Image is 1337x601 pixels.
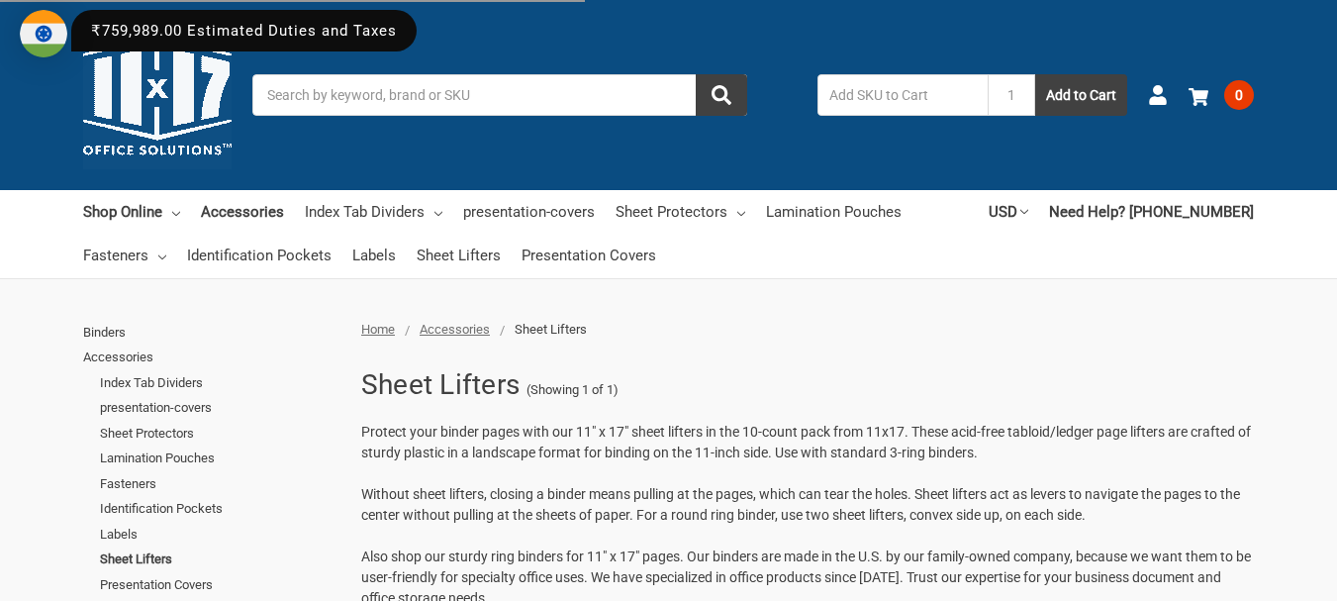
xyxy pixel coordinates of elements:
a: Sheet Lifters [417,234,501,277]
a: Need Help? [PHONE_NUMBER] [1049,190,1254,234]
a: Identification Pockets [100,496,339,522]
input: Add SKU to Cart [817,74,988,116]
a: Presentation Covers [100,572,339,598]
span: (Showing 1 of 1) [526,380,619,400]
a: Accessories [201,190,284,234]
a: 0 [1189,69,1254,121]
a: Index Tab Dividers [305,190,442,234]
iframe: Google Customer Reviews [1174,548,1337,601]
img: 11x17.com [83,21,232,169]
a: Lamination Pouches [766,190,902,234]
h1: Sheet Lifters [361,359,520,411]
a: Fasteners [100,471,339,497]
a: Lamination Pouches [100,446,339,471]
a: presentation-covers [463,190,595,234]
span: Without sheet lifters, closing a binder means pulling at the pages, which can tear the holes. She... [361,486,1240,523]
a: Accessories [83,345,339,370]
a: Index Tab Dividers [100,370,339,396]
a: Sheet Protectors [100,421,339,447]
a: Binders [83,320,339,346]
button: Add to Cart [1035,74,1127,116]
input: Search by keyword, brand or SKU [252,74,747,116]
a: Home [361,322,395,337]
span: Protect your binder pages with our 11" x 17" sheet lifters in the 10-count pack from 11x17. These... [361,424,1251,460]
a: Sheet Protectors [616,190,745,234]
span: Sheet Lifters [515,322,587,337]
a: Shop Online [83,190,180,234]
img: duty and tax information for India [20,10,67,57]
a: Sheet Lifters [100,547,339,572]
a: Labels [100,522,339,548]
div: ₹759,989.00 Estimated Duties and Taxes [71,10,417,51]
a: USD [989,190,1028,234]
a: Identification Pockets [187,234,332,277]
a: Labels [352,234,396,277]
a: Fasteners [83,234,166,277]
a: presentation-covers [100,395,339,421]
span: 0 [1224,80,1254,110]
a: Presentation Covers [522,234,656,277]
a: Accessories [420,322,490,337]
